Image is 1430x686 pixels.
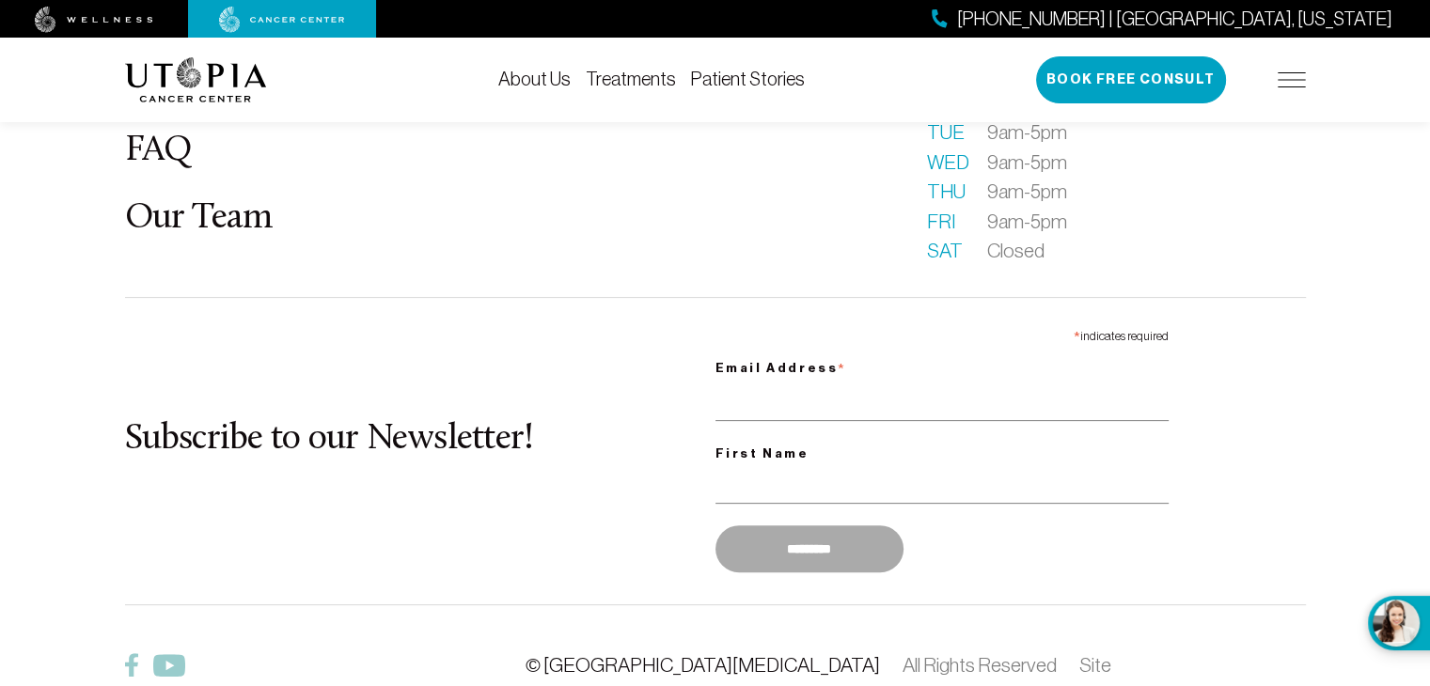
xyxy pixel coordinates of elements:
[586,69,676,89] a: Treatments
[125,653,138,677] img: Facebook
[987,207,1067,237] span: 9am-5pm
[715,349,1169,382] label: Email Address
[1036,56,1226,103] button: Book Free Consult
[987,177,1067,207] span: 9am-5pm
[715,443,1169,465] label: First Name
[526,654,879,676] a: © [GEOGRAPHIC_DATA][MEDICAL_DATA]
[927,148,965,178] span: Wed
[932,6,1392,33] a: [PHONE_NUMBER] | [GEOGRAPHIC_DATA], [US_STATE]
[987,236,1045,266] span: Closed
[957,6,1392,33] span: [PHONE_NUMBER] | [GEOGRAPHIC_DATA], [US_STATE]
[715,320,1169,348] div: indicates required
[691,69,805,89] a: Patient Stories
[125,420,715,460] h2: Subscribe to our Newsletter!
[125,57,267,102] img: logo
[125,133,193,169] a: FAQ
[125,200,273,237] a: Our Team
[987,117,1067,148] span: 9am-5pm
[927,207,965,237] span: Fri
[35,7,153,33] img: wellness
[927,236,965,266] span: Sat
[498,69,571,89] a: About Us
[153,654,185,677] img: Twitter
[927,117,965,148] span: Tue
[903,654,1057,676] span: All Rights Reserved
[1278,72,1306,87] img: icon-hamburger
[987,148,1067,178] span: 9am-5pm
[219,7,345,33] img: cancer center
[927,177,965,207] span: Thu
